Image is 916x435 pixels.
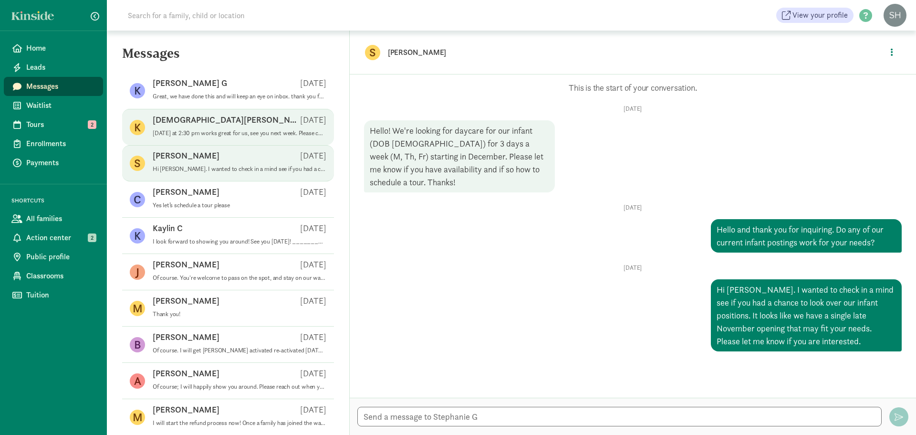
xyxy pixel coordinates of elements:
[4,134,103,153] a: Enrollments
[88,233,96,242] span: 2
[4,58,103,77] a: Leads
[4,96,103,115] a: Waitlist
[26,289,95,301] span: Tuition
[300,77,326,89] p: [DATE]
[364,82,902,94] p: This is the start of your conversation.
[711,279,902,351] div: Hi [PERSON_NAME]. I wanted to check in a mind see if you had a chance to look over our infant pos...
[130,410,145,425] figure: M
[153,93,326,100] p: Great, we have done this and will keep an eye on inbox. thank you for your help
[300,259,326,270] p: [DATE]
[364,120,555,192] div: Hello! We're looking for daycare for our infant (DOB [DEMOGRAPHIC_DATA]) for 3 days a week (M, Th...
[300,331,326,343] p: [DATE]
[300,404,326,415] p: [DATE]
[153,129,326,137] p: [DATE] at 2:30 pm works great for us, see you next week. Please come to: [STREET_ADDRESS] [PHONE_...
[4,286,103,305] a: Tuition
[130,156,145,171] figure: S
[130,83,145,98] figure: K
[153,295,219,307] p: [PERSON_NAME]
[4,39,103,58] a: Home
[26,138,95,149] span: Enrollments
[26,62,95,73] span: Leads
[130,120,145,135] figure: K
[153,186,219,198] p: [PERSON_NAME]
[153,259,219,270] p: [PERSON_NAME]
[153,310,326,318] p: Thank you!
[153,331,219,343] p: [PERSON_NAME]
[364,105,902,113] p: [DATE]
[4,153,103,172] a: Payments
[130,192,145,207] figure: C
[130,373,145,389] figure: A
[107,46,349,69] h5: Messages
[130,337,145,352] figure: B
[711,219,902,253] div: Hello and thank you for inquiring. Do any of our current infant postings work for your needs?
[130,301,145,316] figure: M
[4,266,103,286] a: Classrooms
[26,119,95,130] span: Tours
[4,115,103,134] a: Tours 2
[300,150,326,161] p: [DATE]
[300,368,326,379] p: [DATE]
[4,209,103,228] a: All families
[300,223,326,234] p: [DATE]
[365,45,380,60] figure: S
[26,232,95,244] span: Action center
[153,347,326,354] p: Of course. I will get [PERSON_NAME] activated re-activated [DATE] then you can log in and edit yo...
[792,10,848,21] span: View your profile
[130,228,145,244] figure: K
[364,264,902,272] p: [DATE]
[300,186,326,198] p: [DATE]
[153,383,326,391] p: Of course; I will happily show you around. Please reach out when you have a better idea of days a...
[4,247,103,266] a: Public profile
[153,274,326,282] p: Of course. You're welcome to pass on the spot, and stay on our waitlist.
[300,114,326,126] p: [DATE]
[130,265,145,280] figure: J
[26,157,95,169] span: Payments
[776,8,854,23] a: View your profile
[153,223,183,234] p: Kaylin C
[122,6,390,25] input: Search for a family, child or location
[153,202,326,209] p: Yes let’s schedule a tour please
[26,251,95,263] span: Public profile
[4,77,103,96] a: Messages
[153,150,219,161] p: [PERSON_NAME]
[388,46,688,59] p: [PERSON_NAME]
[153,165,326,173] p: Hi [PERSON_NAME]. I wanted to check in a mind see if you had a chance to look over our infant pos...
[153,419,326,427] p: I will start the refund process now! Once a family has joined the waiting list they can open indi...
[26,42,95,54] span: Home
[26,270,95,282] span: Classrooms
[4,228,103,247] a: Action center 2
[153,114,300,126] p: [DEMOGRAPHIC_DATA][PERSON_NAME]
[26,213,95,224] span: All families
[153,368,219,379] p: [PERSON_NAME]
[88,120,96,129] span: 2
[153,238,326,245] p: I look forward to showing you around! See you [DATE]! ________________________________ From: Kins...
[153,404,219,415] p: [PERSON_NAME]
[26,81,95,92] span: Messages
[364,204,902,212] p: [DATE]
[300,295,326,307] p: [DATE]
[26,100,95,111] span: Waitlist
[153,77,227,89] p: [PERSON_NAME] G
